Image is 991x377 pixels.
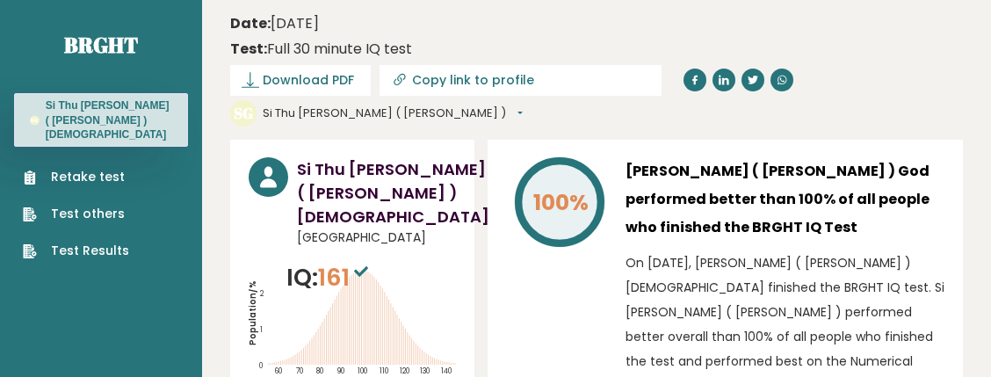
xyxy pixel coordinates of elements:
[297,157,489,228] h3: Si Thu [PERSON_NAME] ( [PERSON_NAME] ) [DEMOGRAPHIC_DATA]
[230,39,267,59] b: Test:
[358,366,367,376] tspan: 100
[626,157,944,242] h3: [PERSON_NAME] ( [PERSON_NAME] ) God performed better than 100% of all people who finished the BRG...
[533,187,589,218] tspan: 100%
[263,105,523,122] button: Si Thu [PERSON_NAME] ( [PERSON_NAME] )
[31,117,39,124] text: SG
[260,325,263,335] tspan: 1
[259,361,263,371] tspan: 0
[46,98,172,141] h3: Si Thu [PERSON_NAME] ( [PERSON_NAME] ) [DEMOGRAPHIC_DATA]
[296,366,303,376] tspan: 70
[234,103,253,123] text: SG
[230,13,271,33] b: Date:
[441,366,452,376] tspan: 140
[247,280,258,345] tspan: Population/%
[230,39,412,60] div: Full 30 minute IQ test
[337,366,344,376] tspan: 90
[275,366,282,376] tspan: 60
[380,366,388,376] tspan: 110
[297,228,489,247] span: [GEOGRAPHIC_DATA]
[260,289,264,299] tspan: 2
[318,261,373,294] span: 161
[23,242,129,260] a: Test Results
[286,260,373,295] p: IQ:
[23,205,129,223] a: Test others
[64,31,138,59] a: Brght
[263,71,354,90] span: Download PDF
[400,366,409,376] tspan: 120
[316,366,323,376] tspan: 80
[230,13,319,34] time: [DATE]
[23,168,129,186] a: Retake test
[420,366,430,376] tspan: 130
[230,65,371,96] a: Download PDF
